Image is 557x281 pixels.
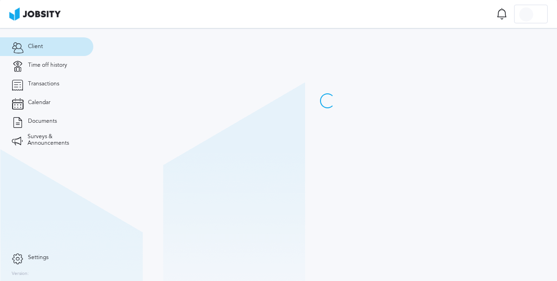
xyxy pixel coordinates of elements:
[28,133,82,147] span: Surveys & Announcements
[28,43,43,50] span: Client
[12,271,29,277] label: Version:
[28,81,59,87] span: Transactions
[28,254,49,261] span: Settings
[9,7,61,21] img: ab4bad089aa723f57921c736e9817d99.png
[28,62,67,69] span: Time off history
[28,99,50,106] span: Calendar
[28,118,57,125] span: Documents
